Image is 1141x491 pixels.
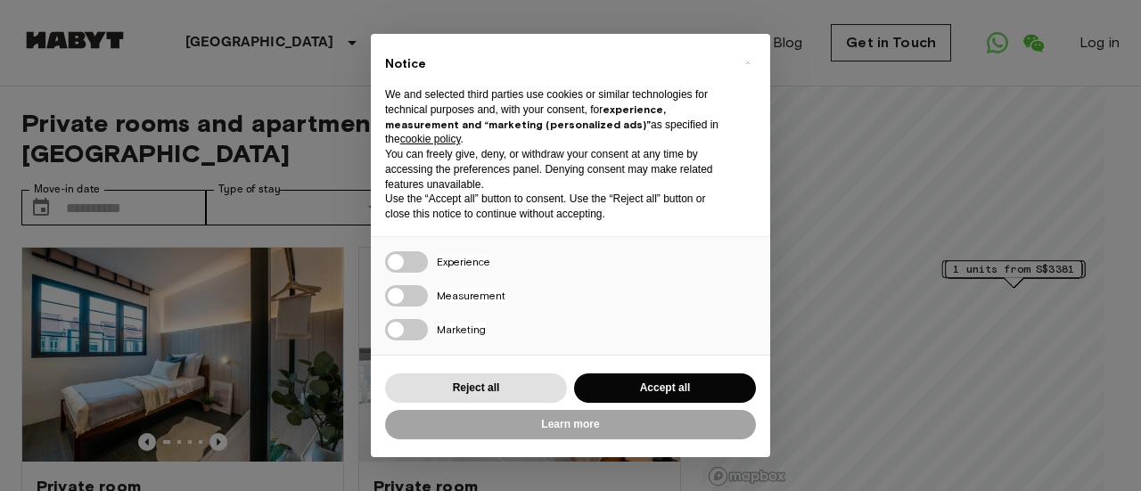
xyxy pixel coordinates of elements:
[744,52,751,73] span: ×
[385,55,727,73] h2: Notice
[733,48,761,77] button: Close this notice
[400,133,461,145] a: cookie policy
[385,102,666,131] strong: experience, measurement and “marketing (personalized ads)”
[385,410,756,439] button: Learn more
[437,289,505,302] span: Measurement
[437,323,486,336] span: Marketing
[437,255,490,268] span: Experience
[385,192,727,222] p: Use the “Accept all” button to consent. Use the “Reject all” button or close this notice to conti...
[574,373,756,403] button: Accept all
[385,373,567,403] button: Reject all
[385,87,727,147] p: We and selected third parties use cookies or similar technologies for technical purposes and, wit...
[385,147,727,192] p: You can freely give, deny, or withdraw your consent at any time by accessing the preferences pane...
